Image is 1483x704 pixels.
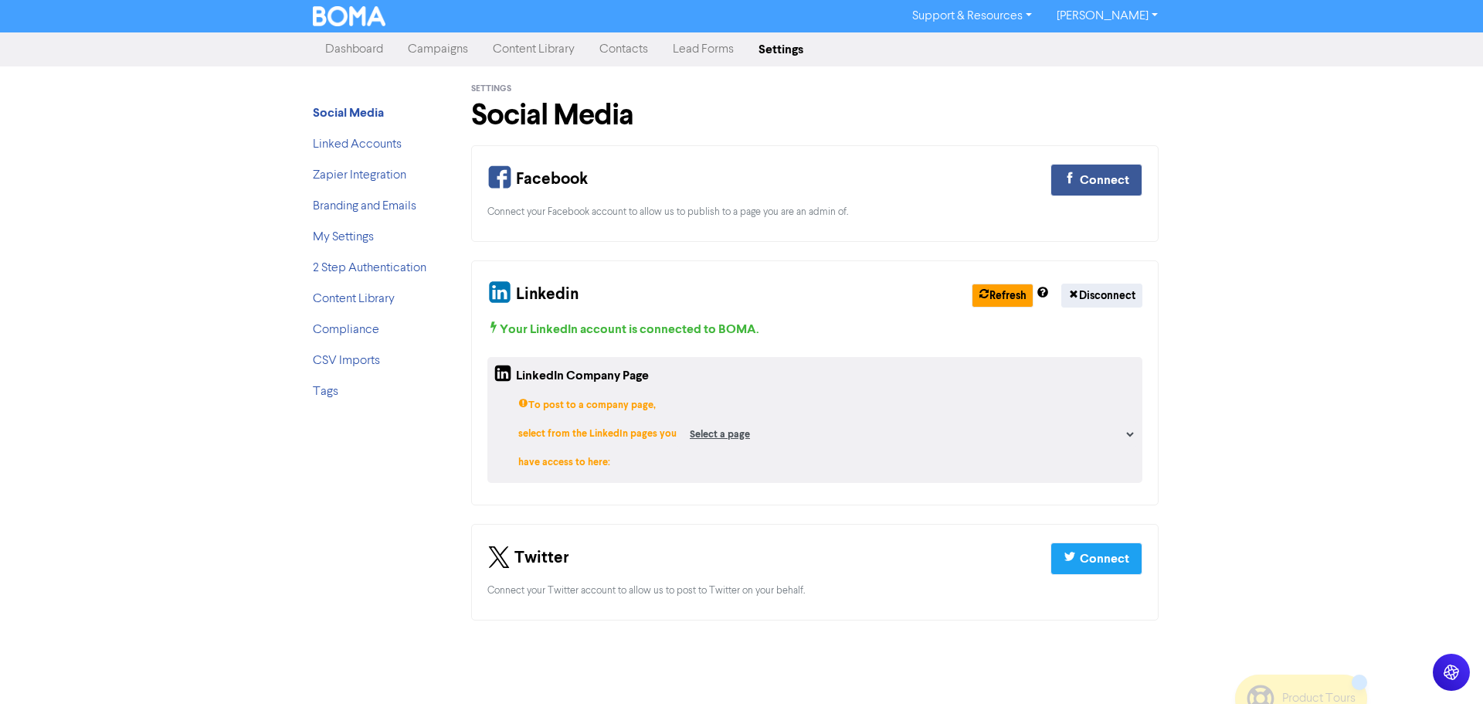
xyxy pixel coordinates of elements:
[587,34,660,65] a: Contacts
[313,262,426,274] a: 2 Step Authentication
[1050,164,1142,196] button: Connect
[313,169,406,182] a: Zapier Integration
[471,145,1159,242] div: Your Facebook Connection
[313,355,380,367] a: CSV Imports
[746,34,816,65] a: Settings
[395,34,480,65] a: Campaigns
[313,386,338,398] a: Tags
[1080,549,1129,568] div: Connect
[487,320,1142,338] div: Your LinkedIn account is connected to BOMA .
[1061,284,1142,308] button: Disconnect
[313,293,395,305] a: Content Library
[487,162,588,199] div: Facebook
[494,363,649,391] div: LinkedIn Company Page
[1406,630,1483,704] iframe: Chat Widget
[471,260,1159,505] div: Your Linkedin and Company Page Connection
[313,6,385,26] img: BOMA Logo
[313,105,384,121] strong: Social Media
[313,231,374,243] a: My Settings
[487,205,1142,219] div: Connect your Facebook account to allow us to publish to a page you are an admin of.
[471,97,1159,133] h1: Social Media
[313,34,395,65] a: Dashboard
[1044,4,1170,29] a: [PERSON_NAME]
[487,277,579,314] div: Linkedin
[1050,542,1142,575] button: Connect
[1080,171,1129,189] div: Connect
[677,420,1136,449] select: ;
[480,34,587,65] a: Content Library
[900,4,1044,29] a: Support & Resources
[518,391,677,477] div: To post to a company page, select from the LinkedIn pages you have access to here:
[487,540,569,577] div: Twitter
[313,200,416,213] a: Branding and Emails
[313,138,402,151] a: Linked Accounts
[313,324,379,336] a: Compliance
[471,83,511,94] span: Settings
[471,524,1159,621] div: Your Twitter Connection
[972,284,1033,308] button: Refresh
[313,107,384,120] a: Social Media
[487,583,1142,598] div: Connect your Twitter account to allow us to post to Twitter on your behalf.
[660,34,746,65] a: Lead Forms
